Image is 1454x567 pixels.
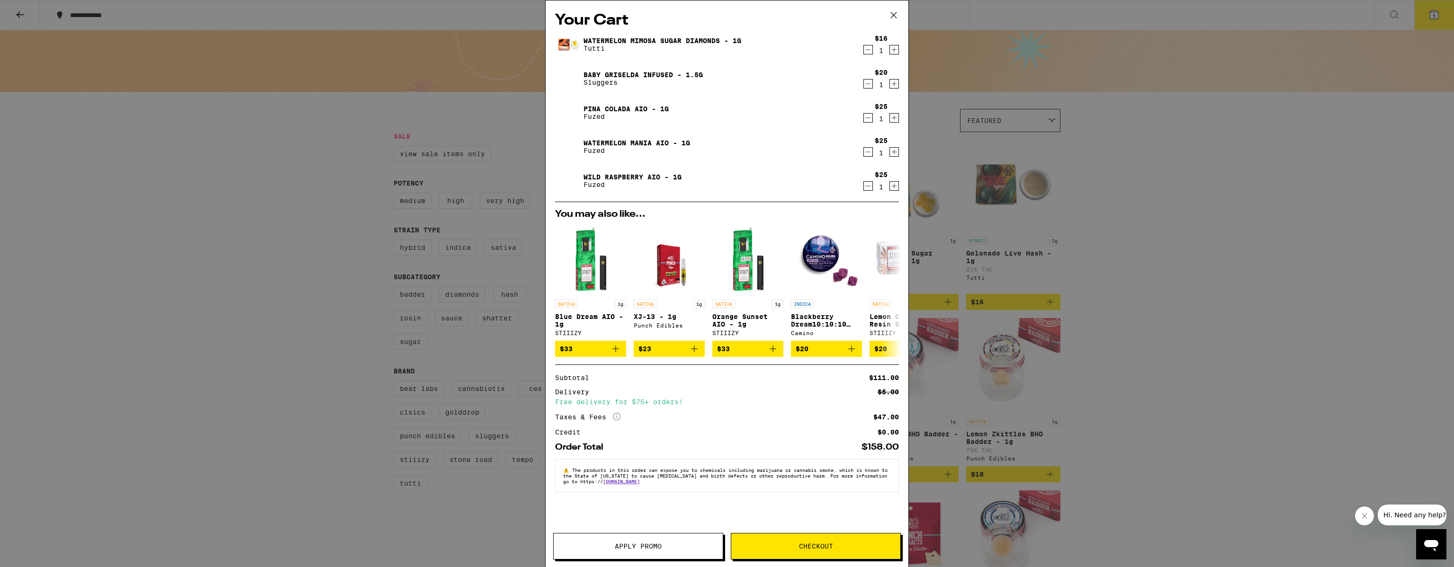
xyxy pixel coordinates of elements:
[875,103,888,110] div: $25
[583,71,703,79] a: Baby Griselda Infused - 1.5g
[563,467,572,473] span: ⚠️
[863,147,873,157] button: Decrement
[863,45,873,54] button: Decrement
[712,224,783,341] a: Open page for Orange Sunset AIO - 1g from STIIIZY
[791,313,862,328] p: Blackberry Dream10:10:10 Deep Sleep Gummies
[615,300,626,308] p: 1g
[875,47,888,54] div: 1
[634,300,656,308] p: SATIVA
[875,137,888,144] div: $25
[603,478,640,484] a: [DOMAIN_NAME]
[870,224,941,341] a: Open page for Lemon Creme Live Resin Sauce - 1g from STIIIZY
[555,341,626,357] button: Add to bag
[875,149,888,157] div: 1
[634,313,705,320] p: XJ-13 - 1g
[889,147,899,157] button: Increment
[555,413,620,421] div: Taxes & Fees
[555,330,626,336] div: STIIIZY
[889,181,899,191] button: Increment
[555,224,626,341] a: Open page for Blue Dream AIO - 1g from STIIIZY
[583,181,682,188] p: Fuzed
[555,224,626,295] img: STIIIZY - Blue Dream AIO - 1g
[555,168,582,194] img: Wild Raspberry AIO - 1g
[634,224,705,341] a: Open page for XJ-13 - 1g from Punch Edibles
[870,313,941,328] p: Lemon Creme Live Resin Sauce - 1g
[555,300,578,308] p: SATIVA
[583,113,669,120] p: Fuzed
[555,374,596,381] div: Subtotal
[869,374,899,381] div: $111.00
[875,69,888,76] div: $20
[791,341,862,357] button: Add to bag
[870,341,941,357] button: Add to bag
[791,330,862,336] div: Camino
[712,224,783,295] img: STIIIZY - Orange Sunset AIO - 1g
[583,147,690,154] p: Fuzed
[1378,505,1446,525] iframe: Message from company
[583,37,741,44] a: Watermelon Mimosa Sugar Diamonds - 1g
[870,224,941,295] img: STIIIZY - Lemon Creme Live Resin Sauce - 1g
[555,313,626,328] p: Blue Dream AIO - 1g
[712,313,783,328] p: Orange Sunset AIO - 1g
[889,79,899,89] button: Increment
[634,322,705,328] div: Punch Edibles
[615,543,662,549] span: Apply Promo
[634,341,705,357] button: Add to bag
[555,399,899,405] div: Free delivery for $75+ orders!
[717,345,730,353] span: $33
[863,113,873,123] button: Decrement
[878,429,899,435] div: $0.00
[555,429,587,435] div: Credit
[870,300,892,308] p: SATIVA
[563,467,888,484] span: The products in this order can expose you to chemicals including marijuana or cannabis smoke, whi...
[791,224,862,295] img: Camino - Blackberry Dream10:10:10 Deep Sleep Gummies
[772,300,783,308] p: 1g
[870,330,941,336] div: STIIIZY
[555,389,596,395] div: Delivery
[583,44,741,52] p: Tutti
[583,173,682,181] a: Wild Raspberry AIO - 1g
[875,81,888,89] div: 1
[791,224,862,341] a: Open page for Blackberry Dream10:10:10 Deep Sleep Gummies from Camino
[796,345,808,353] span: $20
[1416,529,1446,559] iframe: Button to launch messaging window
[878,389,899,395] div: $5.00
[712,341,783,357] button: Add to bag
[799,543,833,549] span: Checkout
[875,171,888,178] div: $25
[555,133,582,160] img: Watermelon Mania AIO - 1g
[555,10,899,31] h2: Your Cart
[862,443,899,452] div: $158.00
[583,79,703,86] p: Sluggers
[642,224,697,295] img: Punch Edibles - XJ-13 - 1g
[693,300,705,308] p: 1g
[560,345,573,353] span: $33
[712,300,735,308] p: SATIVA
[874,345,887,353] span: $20
[555,65,582,92] img: Baby Griselda Infused - 1.5g
[638,345,651,353] span: $23
[555,99,582,126] img: Pina Colada AIO - 1g
[553,533,723,559] button: Apply Promo
[555,31,582,58] img: Watermelon Mimosa Sugar Diamonds - 1g
[1355,506,1374,525] iframe: Close message
[863,181,873,191] button: Decrement
[875,183,888,191] div: 1
[555,443,610,452] div: Order Total
[863,79,873,89] button: Decrement
[555,210,899,219] h2: You may also like...
[875,35,888,42] div: $16
[583,139,690,147] a: Watermelon Mania AIO - 1g
[875,115,888,123] div: 1
[731,533,901,559] button: Checkout
[889,113,899,123] button: Increment
[583,105,669,113] a: Pina Colada AIO - 1g
[873,414,899,420] div: $47.00
[712,330,783,336] div: STIIIZY
[791,300,814,308] p: INDICA
[889,45,899,54] button: Increment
